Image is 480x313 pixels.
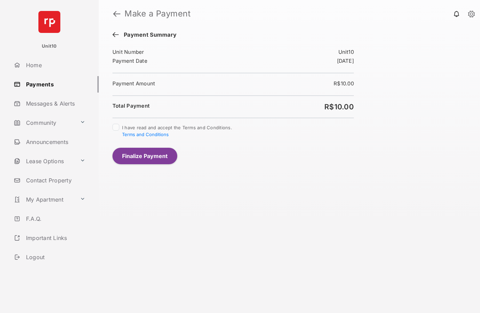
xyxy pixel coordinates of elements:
[11,210,99,227] a: F.A.Q.
[120,32,177,39] span: Payment Summary
[11,95,99,112] a: Messages & Alerts
[38,11,60,33] img: svg+xml;base64,PHN2ZyB4bWxucz0iaHR0cDovL3d3dy53My5vcmcvMjAwMC9zdmciIHdpZHRoPSI2NCIgaGVpZ2h0PSI2NC...
[11,191,77,208] a: My Apartment
[42,43,57,50] p: Unit10
[11,76,99,93] a: Payments
[122,125,232,137] span: I have read and accept the Terms and Conditions.
[112,148,177,164] button: Finalize Payment
[11,249,99,265] a: Logout
[122,132,169,137] button: I have read and accept the Terms and Conditions.
[124,10,191,18] strong: Make a Payment
[11,134,99,150] a: Announcements
[11,230,88,246] a: Important Links
[11,57,99,73] a: Home
[11,153,77,169] a: Lease Options
[11,115,77,131] a: Community
[11,172,99,189] a: Contact Property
